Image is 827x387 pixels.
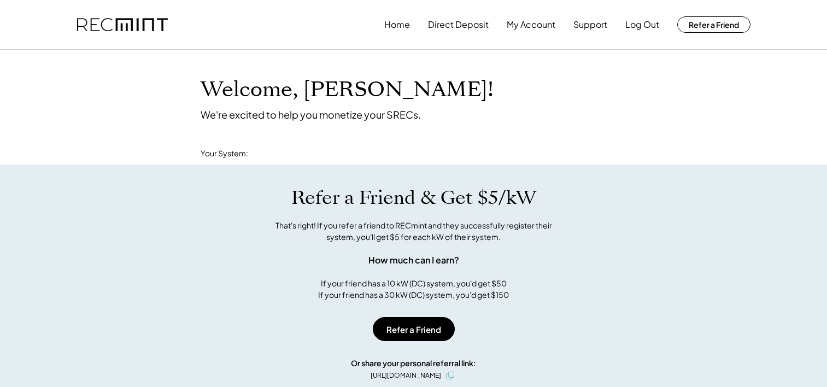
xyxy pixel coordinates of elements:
[573,14,607,36] button: Support
[384,14,410,36] button: Home
[318,278,509,301] div: If your friend has a 10 kW (DC) system, you'd get $50 If your friend has a 30 kW (DC) system, you...
[373,317,455,341] button: Refer a Friend
[677,16,750,33] button: Refer a Friend
[371,371,441,380] div: [URL][DOMAIN_NAME]
[291,186,536,209] h1: Refer a Friend & Get $5/kW
[201,148,248,159] div: Your System:
[351,357,476,369] div: Or share your personal referral link:
[507,14,555,36] button: My Account
[625,14,659,36] button: Log Out
[444,369,457,382] button: click to copy
[201,77,494,103] h1: Welcome, [PERSON_NAME]!
[428,14,489,36] button: Direct Deposit
[368,254,459,267] div: How much can I earn?
[263,220,564,243] div: That's right! If you refer a friend to RECmint and they successfully register their system, you'l...
[77,18,168,32] img: recmint-logotype%403x.png
[201,108,421,121] div: We're excited to help you monetize your SRECs.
